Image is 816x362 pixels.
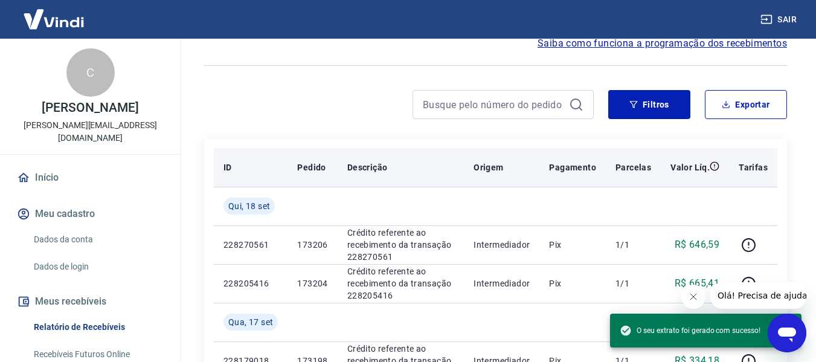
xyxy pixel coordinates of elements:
[710,282,806,309] iframe: Mensagem da empresa
[29,254,166,279] a: Dados de login
[297,161,326,173] p: Pedido
[615,239,651,251] p: 1/1
[538,36,787,51] a: Saiba como funciona a programação dos recebimentos
[347,161,388,173] p: Descrição
[670,161,710,173] p: Valor Líq.
[7,8,101,18] span: Olá! Precisa de ajuda?
[29,227,166,252] a: Dados da conta
[347,227,454,263] p: Crédito referente ao recebimento da transação 228270561
[223,161,232,173] p: ID
[608,90,690,119] button: Filtros
[14,1,93,37] img: Vindi
[620,325,760,337] span: O seu extrato foi gerado com sucesso!
[29,315,166,340] a: Relatório de Recebíveis
[10,119,171,144] p: [PERSON_NAME][EMAIL_ADDRESS][DOMAIN_NAME]
[14,288,166,315] button: Meus recebíveis
[549,161,596,173] p: Pagamento
[549,277,596,289] p: Pix
[681,285,705,309] iframe: Fechar mensagem
[297,239,327,251] p: 173206
[14,201,166,227] button: Meu cadastro
[347,265,454,302] p: Crédito referente ao recebimento da transação 228205416
[42,102,138,114] p: [PERSON_NAME]
[14,164,166,191] a: Início
[549,239,596,251] p: Pix
[223,277,278,289] p: 228205416
[705,90,787,119] button: Exportar
[768,314,806,352] iframe: Botão para abrir a janela de mensagens
[223,239,278,251] p: 228270561
[297,277,327,289] p: 173204
[675,238,720,252] p: R$ 646,59
[66,48,115,97] div: C
[739,161,768,173] p: Tarifas
[474,161,503,173] p: Origem
[228,200,270,212] span: Qui, 18 set
[474,277,530,289] p: Intermediador
[675,276,720,291] p: R$ 665,41
[615,161,651,173] p: Parcelas
[474,239,530,251] p: Intermediador
[423,95,564,114] input: Busque pelo número do pedido
[228,316,273,328] span: Qua, 17 set
[615,277,651,289] p: 1/1
[758,8,802,31] button: Sair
